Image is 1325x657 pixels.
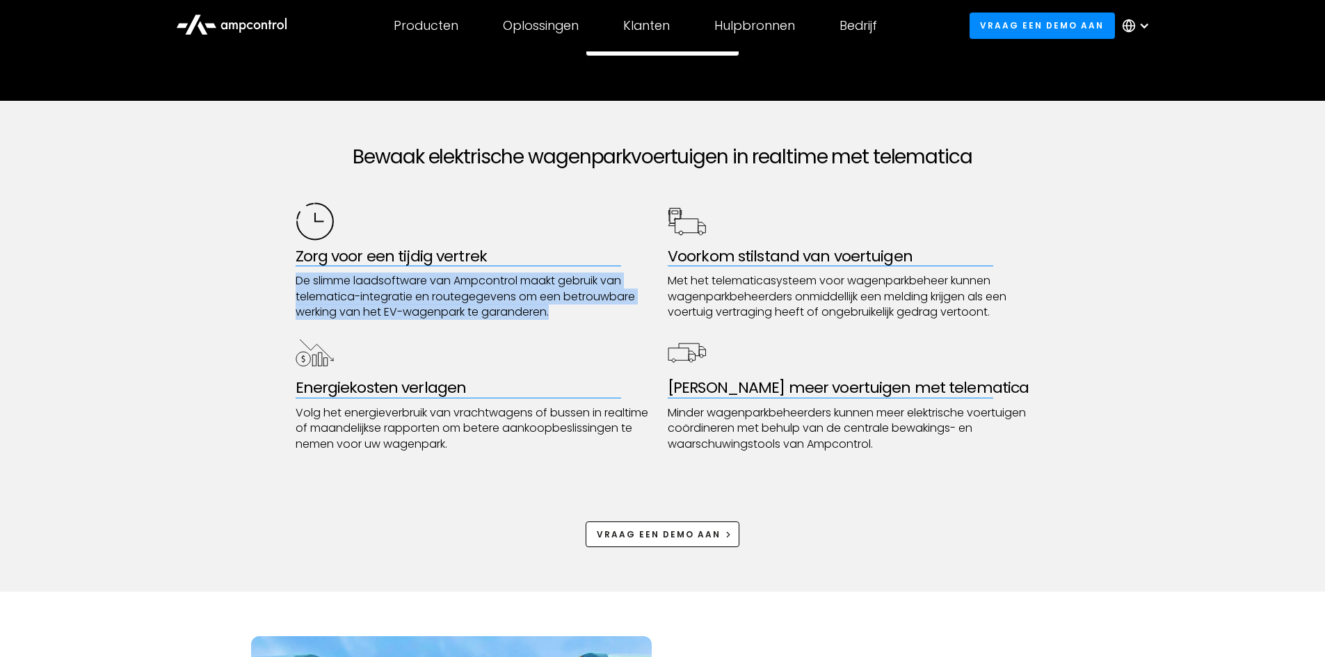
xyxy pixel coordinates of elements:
div: Bedrijf [840,18,877,33]
div: Hulpbronnen [714,18,795,33]
div: Klanten [623,18,670,33]
h3: Zorg voor een tijdig vertrek [296,248,658,266]
div: Producten [394,18,458,33]
div: Oplossingen [503,18,579,33]
a: Vraag een demo aan [970,13,1115,38]
div: Vraag een demo aan [597,528,721,541]
p: De slimme laadsoftware van Ampcontrol maakt gebruik van telematica-integratie en routegegevens om... [296,273,658,320]
h3: Voorkom stilstand van voertuigen [668,248,1030,266]
p: Volg het energieverbruik van vrachtwagens of bussen in realtime of maandelijkse rapporten om bete... [296,405,658,452]
p: Met het telematicasysteem voor wagenparkbeheer kunnen wagenparkbeheerders onmiddellijk een meldin... [668,273,1030,320]
p: Minder wagenparkbeheerders kunnen meer elektrische voertuigen coördineren met behulp van de centr... [668,405,1030,452]
h2: Bewaak elektrische wagenparkvoertuigen in realtime met telematica [296,145,1030,169]
h3: Energiekosten verlagen [296,379,658,397]
a: Vraag een demo aan [586,521,739,547]
h3: [PERSON_NAME] meer voertuigen met telematica [668,379,1030,397]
